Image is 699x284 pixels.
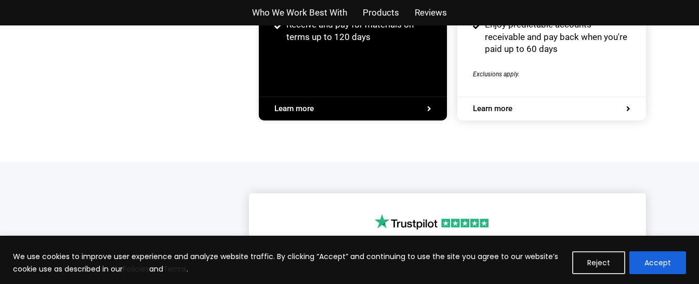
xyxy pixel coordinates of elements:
button: Accept [629,251,686,274]
span: Learn more [274,105,314,113]
span: Exclusions apply. [473,71,520,78]
a: Reviews [415,5,447,20]
a: Who We Work Best With [252,5,347,20]
p: We use cookies to improve user experience and analyze website traffic. By clicking “Accept” and c... [13,250,564,275]
span: Learn more [473,105,512,113]
a: Policies [123,264,149,274]
a: Terms [163,264,187,274]
a: Products [363,5,399,20]
a: Learn more [473,105,630,113]
span: Enjoy predictable accounts receivable and pay back when you're paid up to 60 days [482,19,630,56]
button: Reject [572,251,625,274]
a: Learn more [274,105,431,113]
span: Receive and pay for materials on terms up to 120 days [284,19,432,44]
